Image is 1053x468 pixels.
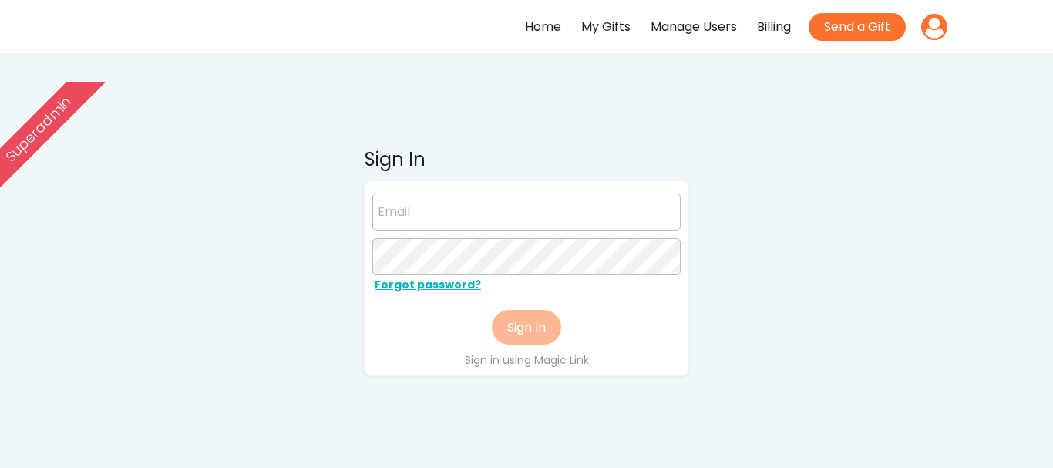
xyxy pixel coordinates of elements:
[372,275,526,295] div: Forgot password?
[809,13,906,41] button: Send a Gift
[463,352,591,368] div: Sign in using Magic Link
[492,310,561,345] button: Sign In
[106,14,183,41] img: yH5BAEAAAAALAAAAAABAAEAAAIBRAA7
[365,146,688,173] div: Sign In
[581,16,631,39] div: My Gifts
[757,16,791,39] div: Billing
[651,16,737,39] div: Manage Users
[372,194,681,231] input: Email
[525,16,561,39] div: Home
